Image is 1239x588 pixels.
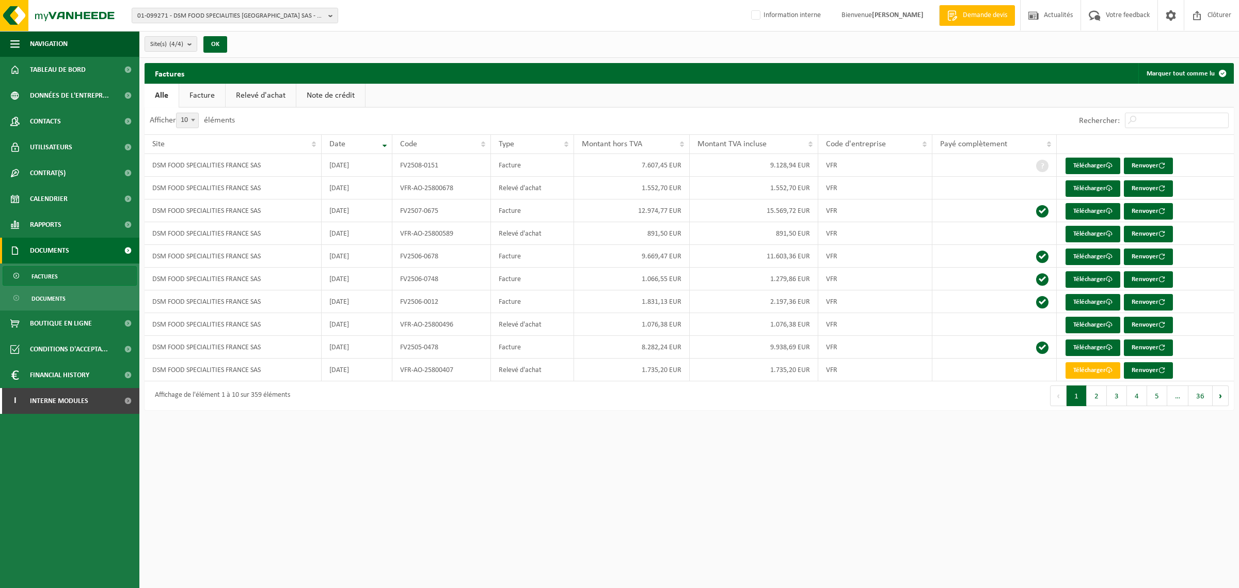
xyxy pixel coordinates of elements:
[690,290,818,313] td: 2.197,36 EUR
[872,11,924,19] strong: [PERSON_NAME]
[30,83,109,109] span: Données de l'entrepr...
[322,154,392,177] td: [DATE]
[392,199,491,222] td: FV2507-0675
[31,289,66,308] span: Documents
[392,313,491,336] td: VFR-AO-25800496
[145,84,179,107] a: Alle
[30,362,89,388] span: Financial History
[1124,339,1173,356] button: Renvoyer
[574,336,690,359] td: 8.282,24 EUR
[491,199,574,222] td: Facture
[574,222,690,245] td: 891,50 EUR
[145,313,322,336] td: DSM FOOD SPECIALITIES FRANCE SAS
[690,222,818,245] td: 891,50 EUR
[203,36,227,53] button: OK
[818,313,933,336] td: VFR
[818,177,933,199] td: VFR
[150,116,235,125] label: Afficher éléments
[31,267,58,286] span: Factures
[322,336,392,359] td: [DATE]
[491,154,574,177] td: Facture
[1213,385,1229,406] button: Next
[322,290,392,313] td: [DATE]
[1066,317,1120,333] a: Télécharger
[1066,362,1120,379] a: Télécharger
[30,160,66,186] span: Contrat(s)
[818,222,933,245] td: VFR
[392,336,491,359] td: FV2505-0478
[491,313,574,336] td: Relevé d'achat
[1066,203,1120,220] a: Télécharger
[491,336,574,359] td: Facture
[939,5,1015,26] a: Demande devis
[1124,294,1173,311] button: Renvoyer
[574,313,690,336] td: 1.076,38 EUR
[574,268,690,290] td: 1.066,55 EUR
[491,222,574,245] td: Relevé d'achat
[145,222,322,245] td: DSM FOOD SPECIALITIES FRANCE SAS
[392,268,491,290] td: FV2506-0748
[145,177,322,199] td: DSM FOOD SPECIALITIES FRANCE SAS
[30,186,68,212] span: Calendrier
[3,266,137,286] a: Factures
[1188,385,1213,406] button: 36
[1124,317,1173,333] button: Renvoyer
[145,199,322,222] td: DSM FOOD SPECIALITIES FRANCE SAS
[491,268,574,290] td: Facture
[1067,385,1087,406] button: 1
[10,388,20,414] span: I
[30,134,72,160] span: Utilisateurs
[1087,385,1107,406] button: 2
[1066,249,1120,265] a: Télécharger
[690,177,818,199] td: 1.552,70 EUR
[1124,362,1173,379] button: Renvoyer
[145,154,322,177] td: DSM FOOD SPECIALITIES FRANCE SAS
[1066,294,1120,311] a: Télécharger
[145,63,195,83] h2: Factures
[152,140,165,148] span: Site
[322,268,392,290] td: [DATE]
[145,245,322,268] td: DSM FOOD SPECIALITIES FRANCE SAS
[1167,385,1188,406] span: …
[1066,180,1120,197] a: Télécharger
[690,154,818,177] td: 9.128,94 EUR
[392,222,491,245] td: VFR-AO-25800589
[145,359,322,381] td: DSM FOOD SPECIALITIES FRANCE SAS
[392,359,491,381] td: VFR-AO-25800407
[1066,339,1120,356] a: Télécharger
[1124,226,1173,242] button: Renvoyer
[30,388,88,414] span: Interne modules
[818,268,933,290] td: VFR
[1127,385,1147,406] button: 4
[150,37,183,52] span: Site(s)
[322,199,392,222] td: [DATE]
[818,245,933,268] td: VFR
[1066,158,1120,174] a: Télécharger
[818,290,933,313] td: VFR
[818,336,933,359] td: VFR
[322,177,392,199] td: [DATE]
[1124,203,1173,220] button: Renvoyer
[145,290,322,313] td: DSM FOOD SPECIALITIES FRANCE SAS
[1066,226,1120,242] a: Télécharger
[491,359,574,381] td: Relevé d'achat
[690,245,818,268] td: 11.603,36 EUR
[690,336,818,359] td: 9.938,69 EUR
[826,140,886,148] span: Code d'entreprise
[145,36,197,52] button: Site(s)(4/4)
[179,84,225,107] a: Facture
[574,245,690,268] td: 9.669,47 EUR
[1050,385,1067,406] button: Previous
[582,140,642,148] span: Montant hors TVA
[574,199,690,222] td: 12.974,77 EUR
[169,41,183,48] count: (4/4)
[574,177,690,199] td: 1.552,70 EUR
[491,177,574,199] td: Relevé d'achat
[690,359,818,381] td: 1.735,20 EUR
[150,386,290,405] div: Affichage de l'élément 1 à 10 sur 359 éléments
[30,336,108,362] span: Conditions d'accepta...
[329,140,345,148] span: Date
[176,113,199,128] span: 10
[392,154,491,177] td: FV2508-0151
[574,359,690,381] td: 1.735,20 EUR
